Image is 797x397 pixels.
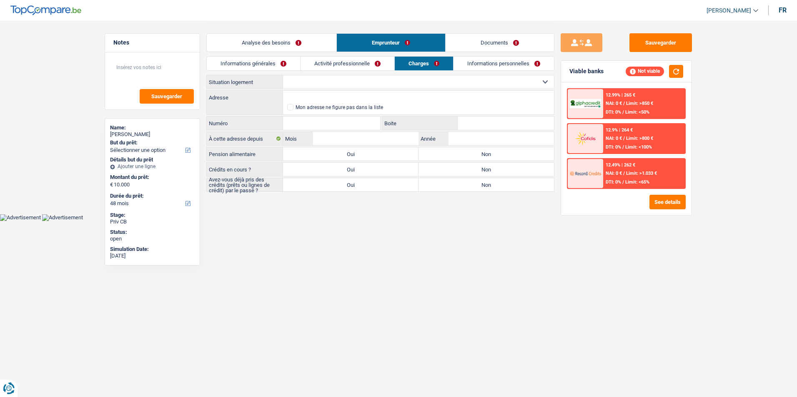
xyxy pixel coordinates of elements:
span: NAI: 0 € [606,136,622,141]
div: open [110,236,195,242]
span: Limit: <100% [625,144,652,150]
button: Sauvegarder [629,33,692,52]
button: See details [649,195,686,209]
label: Oui [283,178,419,191]
div: Viable banks [569,68,604,75]
label: Durée du prêt: [110,193,193,199]
a: [PERSON_NAME] [700,4,758,17]
span: Limit: <65% [625,179,649,185]
a: Charges [395,57,453,70]
div: Ajouter une ligne [110,164,195,169]
span: / [622,109,624,115]
span: Limit: >850 € [626,101,653,106]
label: Adresse [207,91,283,104]
a: Informations générales [207,57,300,70]
img: Advertisement [42,214,83,221]
span: / [623,136,625,141]
label: Avez-vous déjà pris des crédits (prêts ou lignes de crédit) par le passé ? [207,178,283,191]
label: Situation logement [207,75,283,89]
div: 12.49% | 262 € [606,162,635,168]
label: Non [419,147,554,161]
label: À cette adresse depuis [207,132,283,145]
div: Mon adresse ne figure pas dans la liste [296,105,383,110]
span: / [622,179,624,185]
span: NAI: 0 € [606,101,622,106]
span: € [110,181,113,188]
a: Documents [446,34,554,52]
span: Limit: >1.033 € [626,171,657,176]
span: [PERSON_NAME] [707,7,751,14]
span: / [623,101,625,106]
label: Mois [283,132,313,145]
label: Pension alimentaire [207,147,283,161]
input: MM [313,132,419,145]
span: DTI: 0% [606,144,621,150]
img: Record Credits [570,166,601,181]
label: But du prêt: [110,139,193,146]
h5: Notes [113,39,191,46]
div: Not viable [626,67,664,76]
div: [PERSON_NAME] [110,131,195,138]
label: Numéro [207,117,283,130]
label: Non [419,178,554,191]
img: Cofidis [570,131,601,146]
span: NAI: 0 € [606,171,622,176]
div: Détails but du prêt [110,156,195,163]
span: DTI: 0% [606,109,621,115]
div: Priv CB [110,218,195,225]
div: Status: [110,229,195,236]
label: Crédits en cours ? [207,163,283,176]
label: Boite [382,117,458,130]
div: [DATE] [110,253,195,259]
img: AlphaCredit [570,99,601,109]
span: / [623,171,625,176]
div: fr [779,6,787,14]
img: TopCompare Logo [10,5,81,15]
input: AAAA [449,132,554,145]
label: Oui [283,163,419,176]
a: Analyse des besoins [207,34,336,52]
div: 12.9% | 264 € [606,127,633,133]
div: Name: [110,124,195,131]
label: Année [419,132,448,145]
a: Emprunteur [337,34,445,52]
a: Informations personnelles [454,57,554,70]
span: Sauvegarder [151,94,182,99]
button: Sauvegarder [140,89,194,104]
span: Limit: <50% [625,109,649,115]
label: Non [419,163,554,176]
span: / [622,144,624,150]
span: DTI: 0% [606,179,621,185]
label: Montant du prêt: [110,174,193,181]
div: Stage: [110,212,195,218]
label: Oui [283,147,419,161]
div: 12.99% | 265 € [606,92,635,98]
span: Limit: >800 € [626,136,653,141]
div: Simulation Date: [110,246,195,253]
input: Sélectionnez votre adresse dans la barre de recherche [283,91,554,104]
a: Activité professionnelle [301,57,394,70]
